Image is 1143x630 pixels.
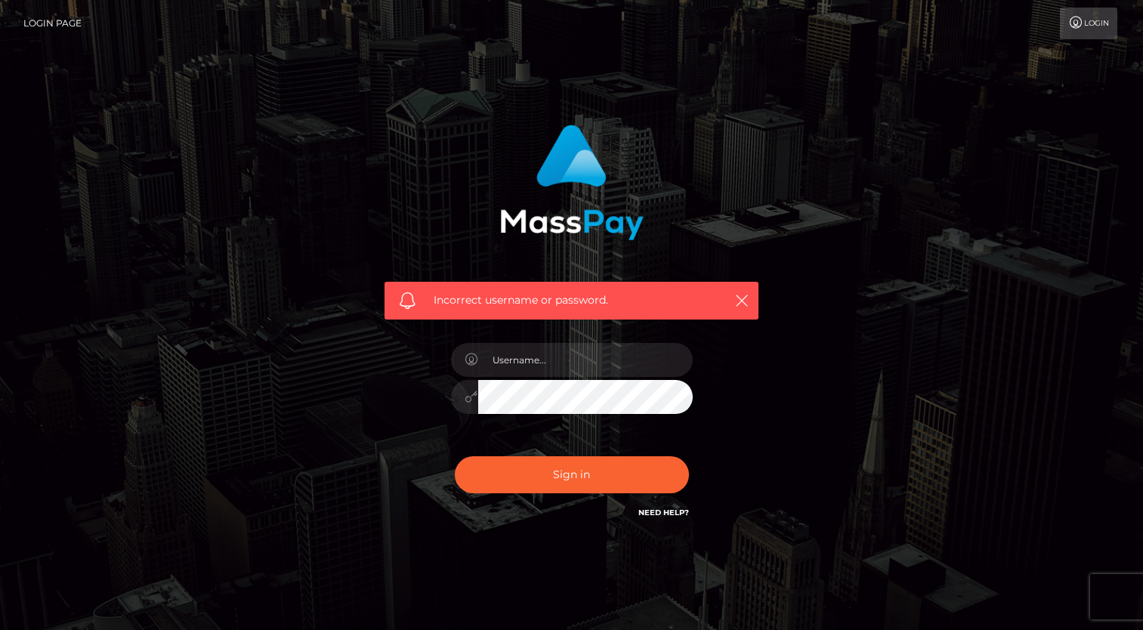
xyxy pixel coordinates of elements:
img: MassPay Login [500,125,644,240]
button: Sign in [455,456,689,493]
a: Login [1060,8,1117,39]
a: Login Page [23,8,82,39]
a: Need Help? [638,508,689,517]
input: Username... [478,343,693,377]
span: Incorrect username or password. [434,292,709,308]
